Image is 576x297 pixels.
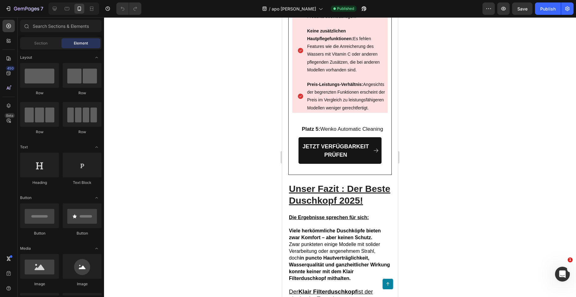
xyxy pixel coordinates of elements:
[20,20,102,32] input: Search Sections & Elements
[20,246,31,251] span: Media
[92,142,102,152] span: Toggle open
[2,2,46,15] button: 7
[272,6,316,12] span: apo [PERSON_NAME]
[20,195,31,201] span: Button
[517,6,528,11] span: Save
[20,144,28,150] span: Text
[540,6,556,12] div: Publish
[6,66,15,71] div: 450
[20,129,59,135] div: Row
[63,129,102,135] div: Row
[5,113,15,118] div: Beta
[20,90,59,96] div: Row
[20,231,59,236] div: Button
[92,53,102,62] span: Toggle open
[34,40,48,46] span: Section
[74,40,88,46] span: Element
[282,17,398,297] iframe: Design area
[555,267,570,282] iframe: Intercom live chat
[20,55,32,60] span: Layout
[63,90,102,96] div: Row
[92,193,102,203] span: Toggle open
[269,6,270,12] span: /
[535,2,561,15] button: Publish
[92,244,102,253] span: Toggle open
[63,231,102,236] div: Button
[568,257,573,262] span: 1
[20,180,59,185] div: Heading
[63,281,102,287] div: Image
[337,6,354,11] span: Published
[116,2,141,15] div: Undo/Redo
[512,2,532,15] button: Save
[63,180,102,185] div: Text Block
[20,281,59,287] div: Image
[40,5,43,12] p: 7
